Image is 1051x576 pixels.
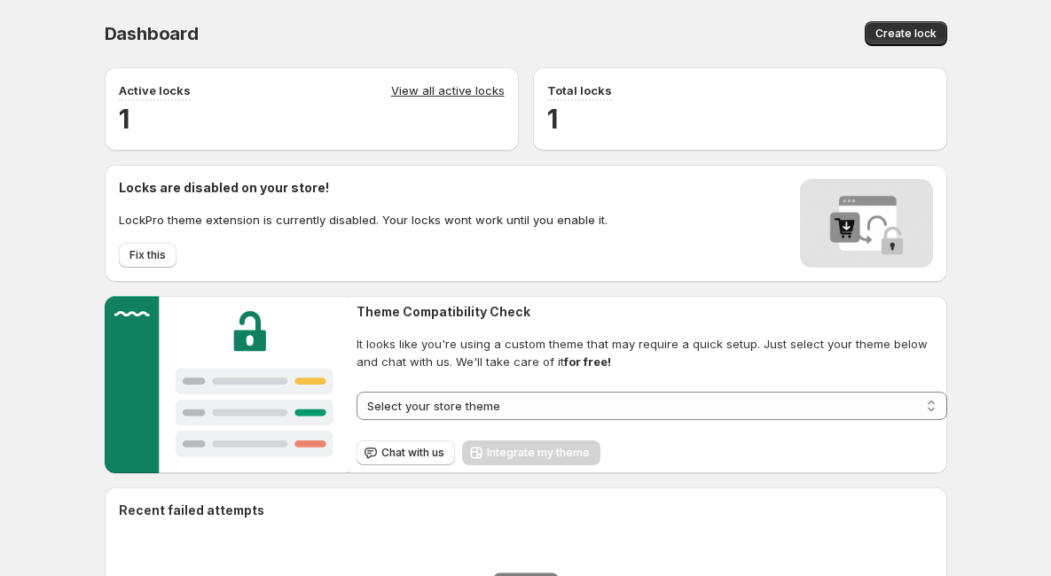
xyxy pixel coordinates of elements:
[547,82,612,99] p: Total locks
[800,179,933,268] img: Locks disabled
[865,21,947,46] button: Create lock
[129,248,166,262] span: Fix this
[391,82,505,101] a: View all active locks
[564,354,611,369] strong: for free!
[119,179,608,197] h2: Locks are disabled on your store!
[105,23,199,44] span: Dashboard
[357,440,455,465] button: Chat with us
[105,296,350,473] img: Customer support
[119,502,264,519] h2: Recent failed attempts
[119,101,505,136] h2: 1
[119,211,608,229] p: LockPro theme extension is currently disabled. Your locks wont work until you enable it.
[357,335,946,370] span: It looks like you're using a custom theme that may require a quick setup. Just select your theme ...
[119,82,191,99] p: Active locks
[381,446,444,460] span: Chat with us
[875,27,937,41] span: Create lock
[357,303,946,321] h2: Theme Compatibility Check
[547,101,933,136] h2: 1
[119,243,176,268] button: Fix this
